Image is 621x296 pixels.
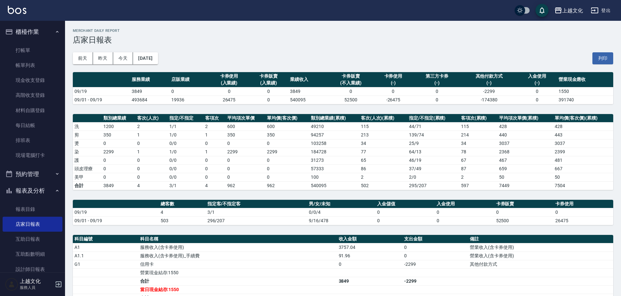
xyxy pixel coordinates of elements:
[468,235,613,243] th: 備註
[407,114,459,122] th: 指定/不指定(累積)
[168,131,204,139] td: 1 / 0
[3,262,62,277] a: 設計師日報表
[209,96,249,104] td: 26475
[130,96,170,104] td: 493684
[459,164,497,173] td: 87
[73,173,102,181] td: 美甲
[139,243,337,251] td: 服務收入(含卡券使用)
[3,232,62,247] a: 互助日報表
[170,87,209,96] td: 0
[468,243,613,251] td: 營業收入(含卡券使用)
[497,156,553,164] td: 467
[463,80,516,86] div: (-)
[168,139,204,148] td: 0 / 0
[435,208,495,216] td: 0
[265,156,309,164] td: 0
[250,80,287,86] div: (入業績)
[226,181,265,190] td: 962
[553,164,613,173] td: 667
[102,164,136,173] td: 0
[265,139,309,148] td: 0
[168,173,204,181] td: 0 / 0
[204,131,226,139] td: 1
[159,216,206,225] td: 503
[459,114,497,122] th: 客項次(累積)
[73,148,102,156] td: 染
[136,164,168,173] td: 0
[554,200,613,208] th: 卡券使用
[459,181,497,190] td: 597
[337,277,403,285] td: 3849
[535,4,548,17] button: save
[204,139,226,148] td: 0
[136,156,168,164] td: 0
[265,131,309,139] td: 350
[461,87,517,96] td: -2299
[497,139,553,148] td: 3037
[459,131,497,139] td: 214
[288,72,328,87] th: 業績收入
[519,80,555,86] div: (-)
[517,87,557,96] td: 0
[359,181,407,190] td: 502
[309,164,359,173] td: 57333
[206,216,308,225] td: 296/207
[139,268,337,277] td: 營業現金結存:1550
[435,200,495,208] th: 入金使用
[136,131,168,139] td: 1
[159,208,206,216] td: 4
[139,251,337,260] td: 服務收入(含卡券使用)_手續費
[328,87,374,96] td: 0
[3,148,62,163] a: 現場電腦打卡
[250,73,287,80] div: 卡券販賣
[403,243,468,251] td: 0
[497,173,553,181] td: 50
[497,148,553,156] td: 2368
[497,181,553,190] td: 7449
[226,173,265,181] td: 0
[3,88,62,103] a: 高階收支登錄
[468,260,613,268] td: 其他付款方式
[73,260,139,268] td: G1
[102,156,136,164] td: 0
[459,139,497,148] td: 34
[519,73,555,80] div: 入金使用
[206,200,308,208] th: 指定客/不指定客
[73,122,102,131] td: 洗
[459,173,497,181] td: 2
[407,122,459,131] td: 44 / 71
[168,156,204,164] td: 0 / 0
[136,173,168,181] td: 0
[206,208,308,216] td: 3/1
[359,139,407,148] td: 34
[376,208,435,216] td: 0
[463,73,516,80] div: 其他付款方式
[170,96,209,104] td: 19936
[211,73,247,80] div: 卡券使用
[204,164,226,173] td: 0
[265,164,309,173] td: 0
[459,156,497,164] td: 67
[73,164,102,173] td: 頭皮理療
[113,52,133,64] button: 今天
[265,114,309,122] th: 單均價(客次價)
[309,173,359,181] td: 100
[168,122,204,131] td: 1 / 1
[136,148,168,156] td: 1
[73,208,159,216] td: 09/19
[374,96,413,104] td: -26475
[204,181,226,190] td: 4
[552,4,586,17] button: 上越文化
[554,208,613,216] td: 0
[553,148,613,156] td: 2399
[226,114,265,122] th: 平均項次單價
[249,96,288,104] td: 0
[265,173,309,181] td: 0
[459,122,497,131] td: 115
[553,156,613,164] td: 481
[3,103,62,118] a: 材料自購登錄
[168,148,204,156] td: 1 / 0
[307,200,376,208] th: 男/女/未知
[102,173,136,181] td: 0
[588,5,613,17] button: 登出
